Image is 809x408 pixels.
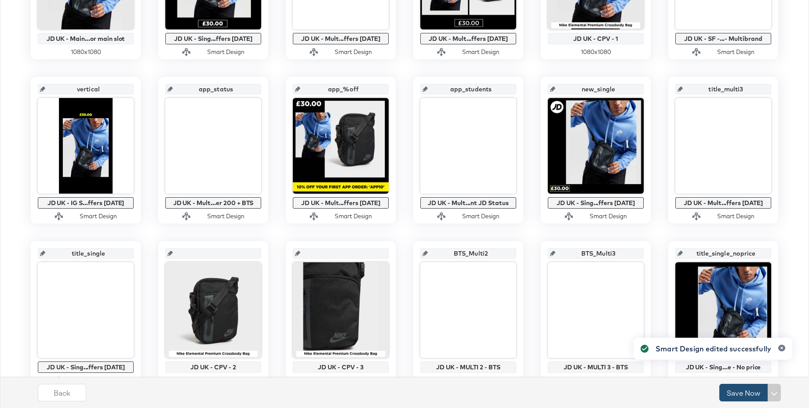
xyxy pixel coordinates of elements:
[678,35,769,42] div: JD UK - SF -...- Multibrand
[423,199,514,206] div: JD UK - Mult...nt JD Status
[168,199,259,206] div: JD UK - Mult...er 200 + BTS
[168,35,259,42] div: JD UK - Sing...ffers [DATE]
[717,48,754,56] div: Smart Design
[295,199,386,206] div: JD UK - Mult...ffers [DATE]
[423,364,514,371] div: JD UK - MULTI 2 - BTS
[335,48,372,56] div: Smart Design
[40,364,131,371] div: JD UK - Sing...ffers [DATE]
[38,48,134,56] div: 1080 x 1080
[40,199,131,206] div: JD UK - IG S...ffers [DATE]
[462,212,499,220] div: Smart Design
[717,212,754,220] div: Smart Design
[423,35,514,42] div: JD UK - Mult...ffers [DATE]
[678,199,769,206] div: JD UK - Mult...ffers [DATE]
[295,364,386,371] div: JD UK - CPV - 3
[719,384,768,401] button: Save Now
[335,212,372,220] div: Smart Design
[550,199,641,206] div: JD UK - Sing...ffers [DATE]
[295,35,386,42] div: JD UK - Mult...ffers [DATE]
[207,48,244,56] div: Smart Design
[550,364,641,371] div: JD UK - MULTI 3 - BTS
[550,35,641,42] div: JD UK - CPV - 1
[590,212,627,220] div: Smart Design
[207,212,244,220] div: Smart Design
[38,384,86,401] button: Back
[40,35,131,42] div: JD UK - Main...or main slot
[462,48,499,56] div: Smart Design
[656,343,771,354] div: Smart Design edited successfully
[168,364,259,371] div: JD UK - CPV - 2
[80,212,117,220] div: Smart Design
[548,48,644,56] div: 1080 x 1080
